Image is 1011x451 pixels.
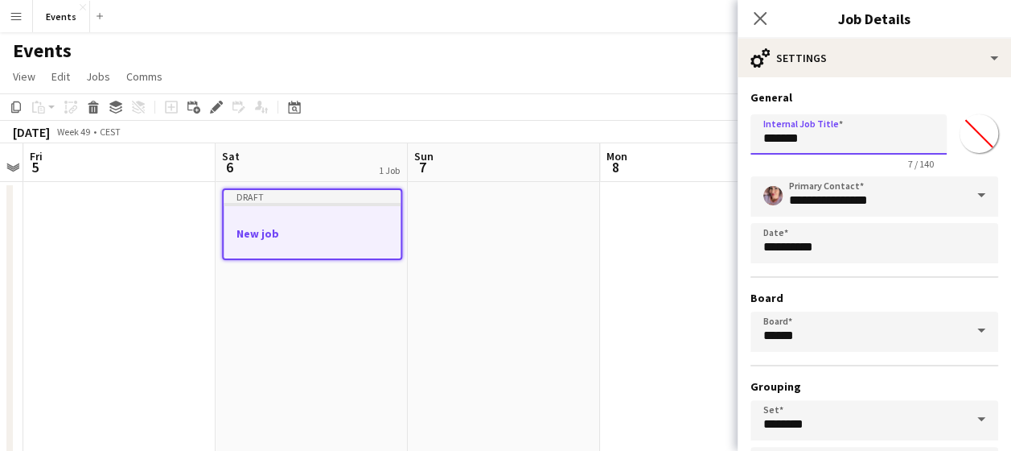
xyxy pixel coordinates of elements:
span: Fri [30,149,43,163]
span: 7 / 140 [895,158,947,170]
a: Comms [120,66,169,87]
span: Week 49 [53,126,93,138]
div: CEST [100,126,121,138]
span: Jobs [86,69,110,84]
a: Edit [45,66,76,87]
span: 8 [604,158,627,176]
span: View [13,69,35,84]
span: 6 [220,158,240,176]
h1: Events [13,39,72,63]
h3: Grouping [750,379,998,394]
h3: New job [224,226,401,241]
div: 1 Job [379,164,400,176]
div: [DATE] [13,124,50,140]
span: Edit [51,69,70,84]
div: Settings [738,39,1011,77]
h3: Job Details [738,8,1011,29]
span: Comms [126,69,162,84]
h3: General [750,90,998,105]
span: 7 [412,158,434,176]
a: View [6,66,42,87]
app-job-card: DraftNew job [222,188,402,260]
span: Mon [606,149,627,163]
span: Sun [414,149,434,163]
button: Events [33,1,90,32]
h3: Board [750,291,998,305]
a: Jobs [80,66,117,87]
span: 5 [27,158,43,176]
div: Draft [224,190,401,203]
span: Sat [222,149,240,163]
